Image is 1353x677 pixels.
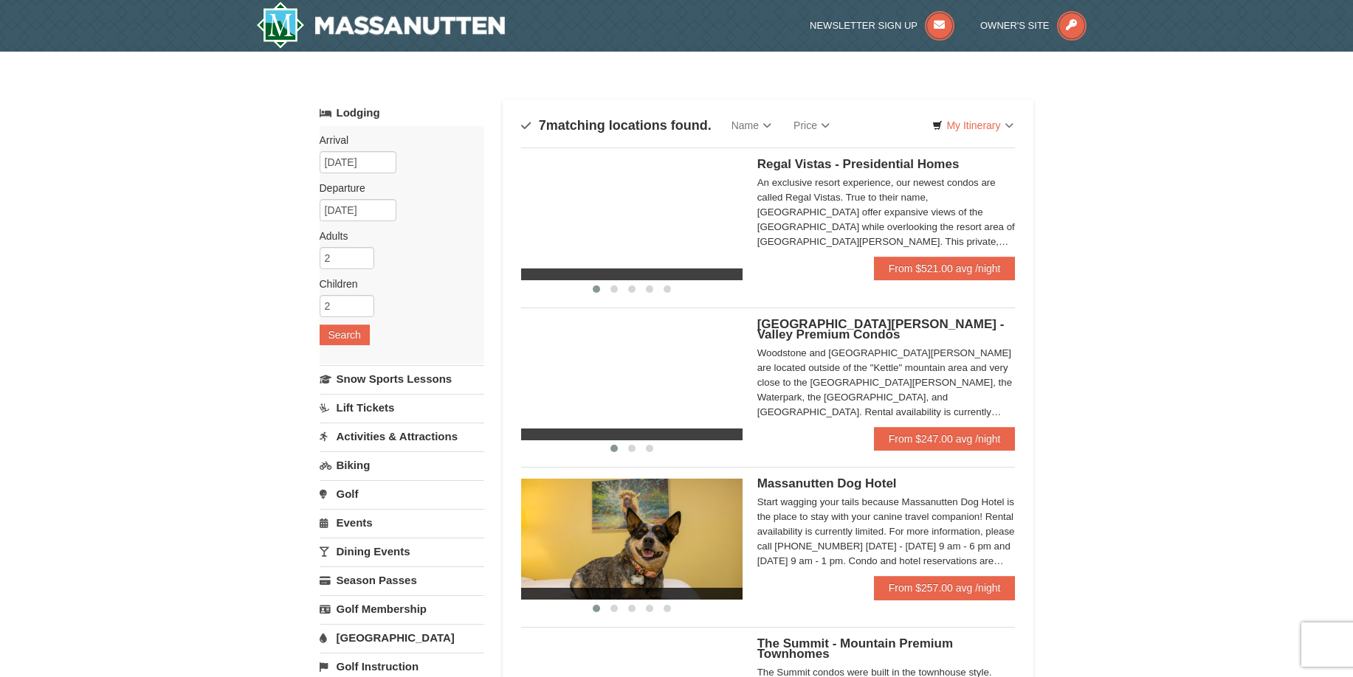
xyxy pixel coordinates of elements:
[810,20,918,31] span: Newsletter Sign Up
[757,636,953,661] span: The Summit - Mountain Premium Townhomes
[320,181,473,195] label: Departure
[874,257,1016,280] a: From $521.00 avg /night
[757,157,960,171] span: Regal Vistas - Presidential Homes
[923,114,1022,136] a: My Itinerary
[320,423,484,450] a: Activities & Attractions
[757,346,1016,420] div: Woodstone and [GEOGRAPHIC_DATA][PERSON_NAME] are located outside of the "Kettle" mountain area an...
[320,100,484,126] a: Lodging
[320,509,484,536] a: Events
[256,1,506,49] img: Massanutten Resort Logo
[256,1,506,49] a: Massanutten Resort
[874,427,1016,451] a: From $247.00 avg /night
[782,111,841,140] a: Price
[980,20,1050,31] span: Owner's Site
[320,566,484,594] a: Season Passes
[757,495,1016,569] div: Start wagging your tails because Massanutten Dog Hotel is the place to stay with your canine trav...
[521,118,712,133] h4: matching locations found.
[539,118,546,133] span: 7
[320,480,484,507] a: Golf
[320,451,484,479] a: Biking
[320,538,484,565] a: Dining Events
[320,624,484,651] a: [GEOGRAPHIC_DATA]
[320,595,484,622] a: Golf Membership
[757,176,1016,249] div: An exclusive resort experience, our newest condos are called Regal Vistas. True to their name, [G...
[320,133,473,147] label: Arrival
[320,394,484,421] a: Lift Tickets
[757,476,897,490] span: Massanutten Dog Hotel
[980,20,1087,31] a: Owner's Site
[320,365,484,392] a: Snow Sports Lessons
[320,277,473,291] label: Children
[320,324,370,345] button: Search
[810,20,954,31] a: Newsletter Sign Up
[874,576,1016,600] a: From $257.00 avg /night
[720,111,782,140] a: Name
[757,317,1005,341] span: [GEOGRAPHIC_DATA][PERSON_NAME] - Valley Premium Condos
[320,229,473,243] label: Adults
